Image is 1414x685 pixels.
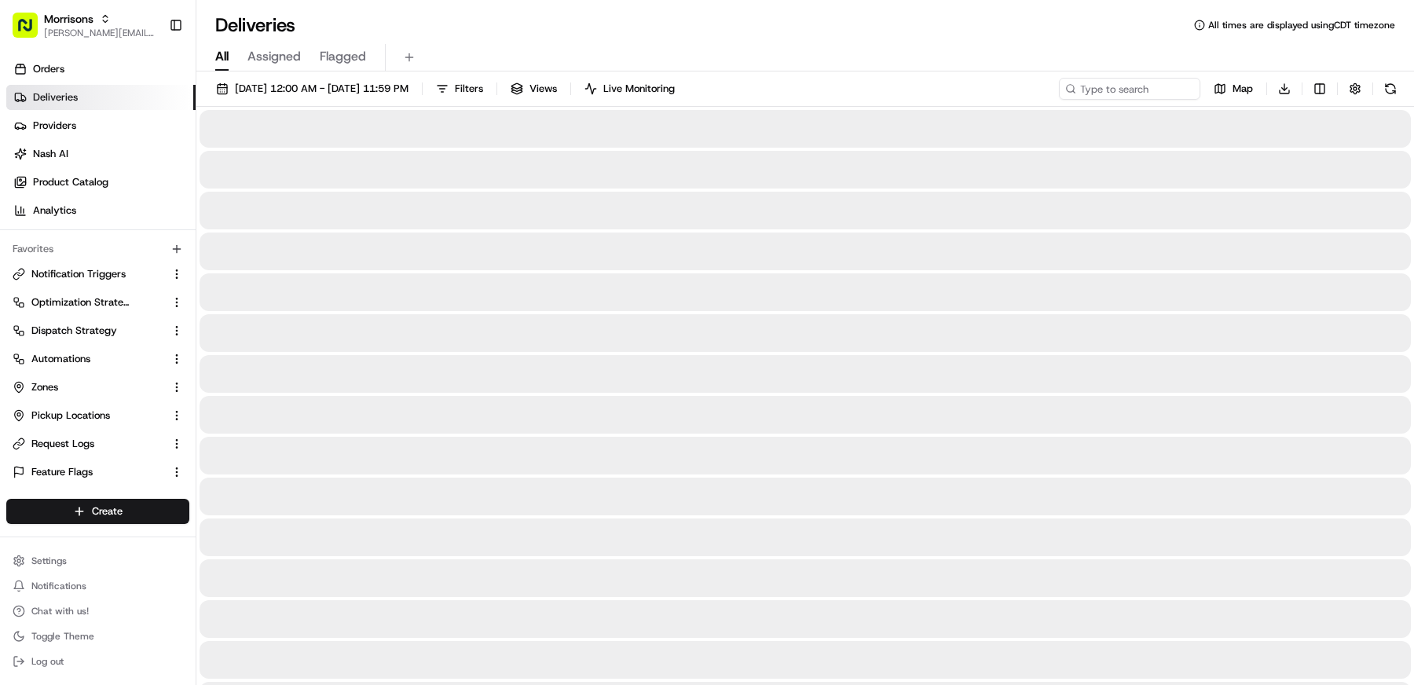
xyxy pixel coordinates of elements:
[6,575,189,597] button: Notifications
[13,408,164,423] a: Pickup Locations
[1208,19,1395,31] span: All times are displayed using CDT timezone
[504,78,564,100] button: Views
[215,13,295,38] h1: Deliveries
[13,267,164,281] a: Notification Triggers
[33,90,78,104] span: Deliveries
[31,324,117,338] span: Dispatch Strategy
[13,324,164,338] a: Dispatch Strategy
[1059,78,1200,100] input: Type to search
[31,437,94,451] span: Request Logs
[6,550,189,572] button: Settings
[31,655,64,668] span: Log out
[31,465,93,479] span: Feature Flags
[33,119,76,133] span: Providers
[13,437,164,451] a: Request Logs
[577,78,682,100] button: Live Monitoring
[6,236,189,262] div: Favorites
[1233,82,1253,96] span: Map
[31,380,58,394] span: Zones
[529,82,557,96] span: Views
[33,203,76,218] span: Analytics
[6,625,189,647] button: Toggle Theme
[31,580,86,592] span: Notifications
[6,375,189,400] button: Zones
[31,267,126,281] span: Notification Triggers
[44,27,156,39] button: [PERSON_NAME][EMAIL_ADDRESS][DOMAIN_NAME]
[13,380,164,394] a: Zones
[33,62,64,76] span: Orders
[6,113,196,138] a: Providers
[6,600,189,622] button: Chat with us!
[603,82,675,96] span: Live Monitoring
[6,262,189,287] button: Notification Triggers
[6,403,189,428] button: Pickup Locations
[31,295,130,310] span: Optimization Strategy
[13,465,164,479] a: Feature Flags
[13,352,164,366] a: Automations
[6,170,196,195] a: Product Catalog
[33,147,68,161] span: Nash AI
[6,460,189,485] button: Feature Flags
[31,555,67,567] span: Settings
[92,504,123,518] span: Create
[6,650,189,672] button: Log out
[1379,78,1401,100] button: Refresh
[13,295,164,310] a: Optimization Strategy
[455,82,483,96] span: Filters
[31,605,89,617] span: Chat with us!
[31,630,94,643] span: Toggle Theme
[33,175,108,189] span: Product Catalog
[6,57,196,82] a: Orders
[6,198,196,223] a: Analytics
[31,408,110,423] span: Pickup Locations
[6,290,189,315] button: Optimization Strategy
[209,78,416,100] button: [DATE] 12:00 AM - [DATE] 11:59 PM
[6,6,163,44] button: Morrisons[PERSON_NAME][EMAIL_ADDRESS][DOMAIN_NAME]
[44,11,93,27] button: Morrisons
[235,82,408,96] span: [DATE] 12:00 AM - [DATE] 11:59 PM
[6,141,196,167] a: Nash AI
[6,431,189,456] button: Request Logs
[215,47,229,66] span: All
[6,499,189,524] button: Create
[320,47,366,66] span: Flagged
[6,346,189,372] button: Automations
[6,85,196,110] a: Deliveries
[31,352,90,366] span: Automations
[247,47,301,66] span: Assigned
[429,78,490,100] button: Filters
[6,318,189,343] button: Dispatch Strategy
[1207,78,1260,100] button: Map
